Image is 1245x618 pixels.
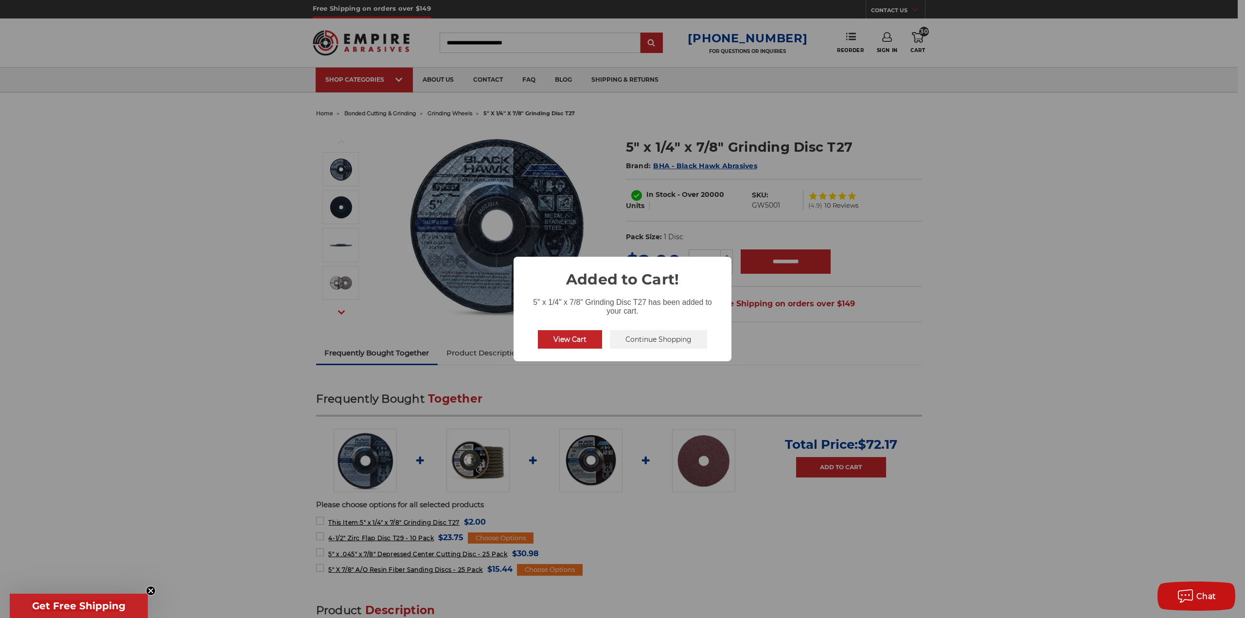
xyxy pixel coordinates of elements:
button: View Cart [538,330,602,349]
div: 5" x 1/4" x 7/8" Grinding Disc T27 has been added to your cart. [514,290,731,318]
span: Get Free Shipping [32,600,125,612]
span: Chat [1196,592,1216,601]
button: Continue Shopping [610,330,707,349]
button: Chat [1157,582,1235,611]
h2: Added to Cart! [514,257,731,290]
button: Close teaser [146,586,156,596]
